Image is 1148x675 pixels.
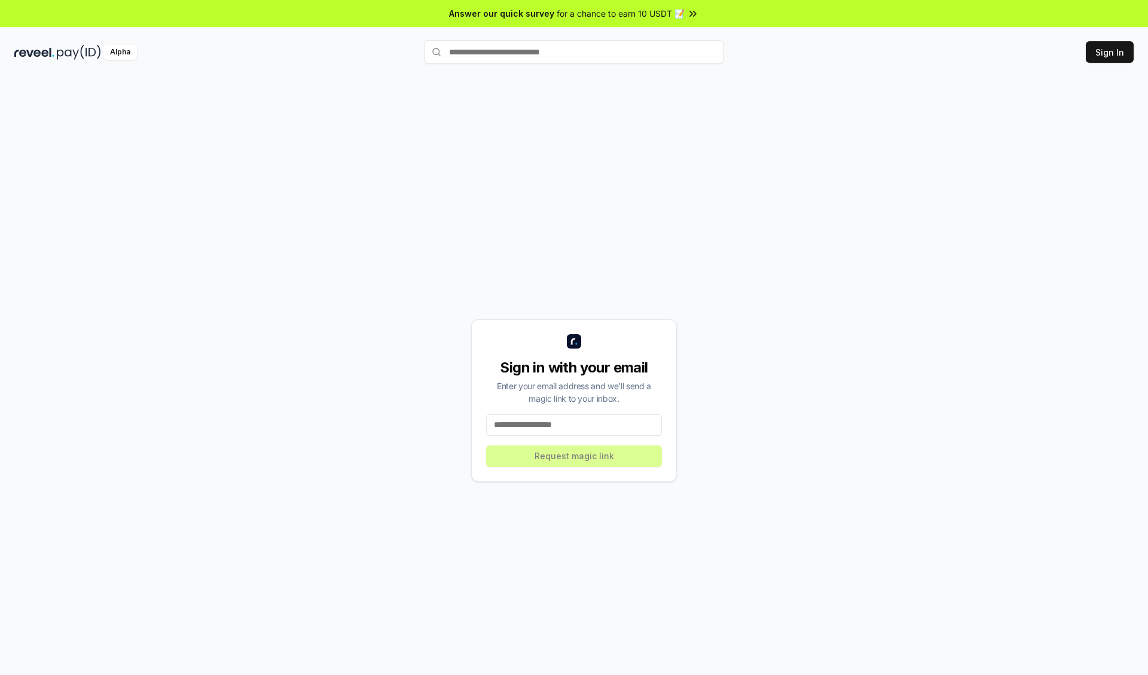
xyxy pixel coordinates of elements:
span: for a chance to earn 10 USDT 📝 [557,7,685,20]
img: logo_small [567,334,581,349]
div: Sign in with your email [486,358,662,377]
img: pay_id [57,45,101,60]
img: reveel_dark [14,45,54,60]
div: Enter your email address and we’ll send a magic link to your inbox. [486,380,662,405]
button: Sign In [1086,41,1134,63]
div: Alpha [103,45,137,60]
span: Answer our quick survey [449,7,554,20]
